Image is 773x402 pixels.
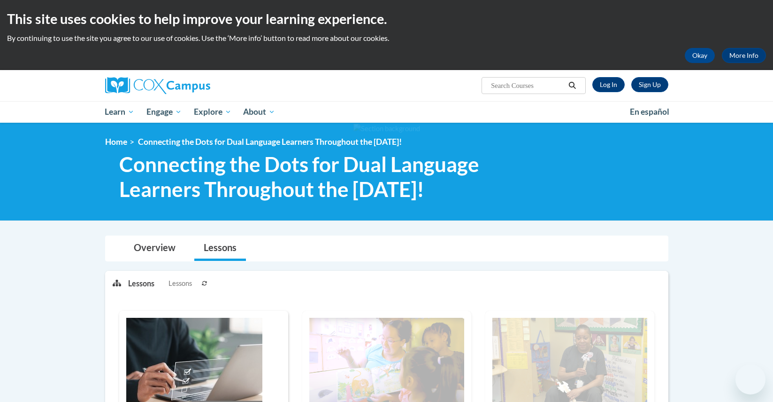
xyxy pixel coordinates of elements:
[630,107,669,117] span: En español
[105,77,210,94] img: Cox Campus
[565,80,579,91] button: Search
[124,236,185,261] a: Overview
[99,101,141,123] a: Learn
[592,77,625,92] a: Log In
[188,101,237,123] a: Explore
[105,106,134,118] span: Learn
[194,106,231,118] span: Explore
[146,106,182,118] span: Engage
[128,278,154,289] p: Lessons
[735,364,765,394] iframe: Button to launch messaging window
[631,77,668,92] a: Register
[722,48,766,63] a: More Info
[91,101,682,123] div: Main menu
[7,9,766,28] h2: This site uses cookies to help improve your learning experience.
[138,137,402,147] span: Connecting the Dots for Dual Language Learners Throughout the [DATE]!
[105,77,283,94] a: Cox Campus
[353,124,420,134] img: Section background
[194,236,246,261] a: Lessons
[685,48,715,63] button: Okay
[140,101,188,123] a: Engage
[105,137,127,147] a: Home
[490,80,565,91] input: Search Courses
[119,152,538,202] span: Connecting the Dots for Dual Language Learners Throughout the [DATE]!
[237,101,281,123] a: About
[624,102,675,122] a: En español
[168,278,192,289] span: Lessons
[7,33,766,43] p: By continuing to use the site you agree to our use of cookies. Use the ‘More info’ button to read...
[243,106,275,118] span: About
